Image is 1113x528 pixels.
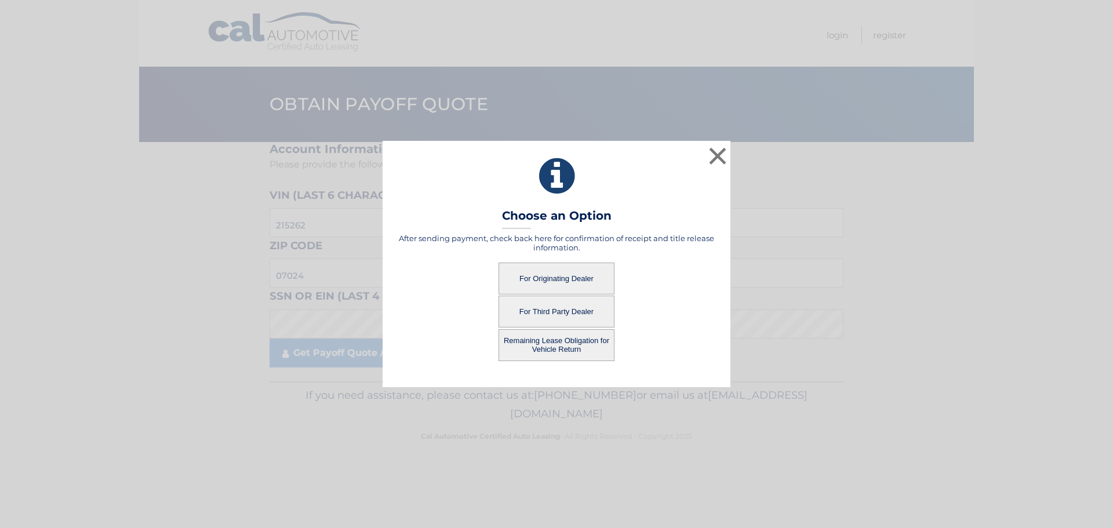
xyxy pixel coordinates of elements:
button: × [706,144,729,167]
button: Remaining Lease Obligation for Vehicle Return [499,329,614,361]
h3: Choose an Option [502,209,612,229]
button: For Third Party Dealer [499,296,614,327]
button: For Originating Dealer [499,263,614,294]
h5: After sending payment, check back here for confirmation of receipt and title release information. [397,234,716,252]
